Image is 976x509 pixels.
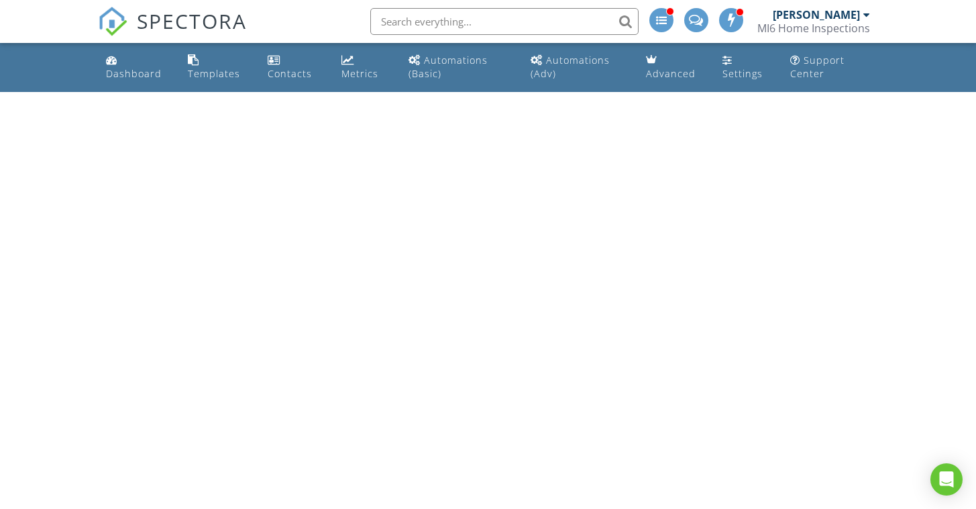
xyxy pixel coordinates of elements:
[409,54,488,80] div: Automations (Basic)
[773,8,860,21] div: [PERSON_NAME]
[722,67,763,80] div: Settings
[525,48,630,87] a: Automations (Advanced)
[531,54,610,80] div: Automations (Adv)
[930,463,963,496] div: Open Intercom Messenger
[341,67,378,80] div: Metrics
[370,8,639,35] input: Search everything...
[403,48,514,87] a: Automations (Basic)
[790,54,845,80] div: Support Center
[785,48,875,87] a: Support Center
[757,21,870,35] div: MI6 Home Inspections
[106,67,162,80] div: Dashboard
[101,48,172,87] a: Dashboard
[336,48,392,87] a: Metrics
[188,67,240,80] div: Templates
[182,48,252,87] a: Templates
[262,48,325,87] a: Contacts
[137,7,247,35] span: SPECTORA
[98,7,127,36] img: The Best Home Inspection Software - Spectora
[98,18,247,46] a: SPECTORA
[717,48,774,87] a: Settings
[641,48,706,87] a: Advanced
[646,67,696,80] div: Advanced
[268,67,312,80] div: Contacts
